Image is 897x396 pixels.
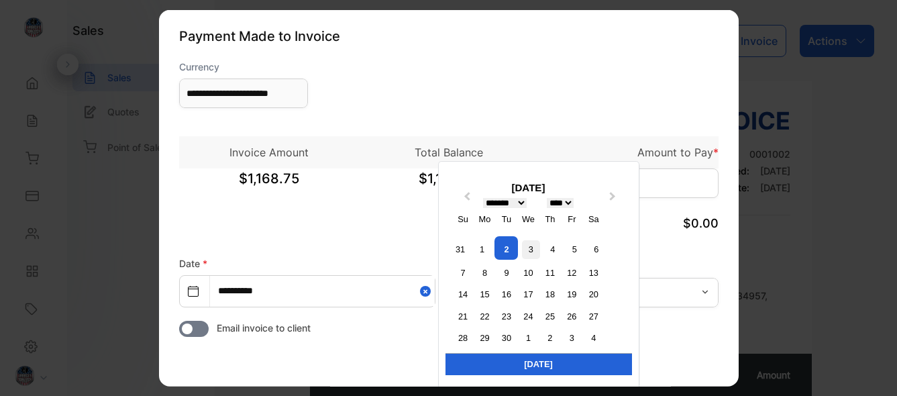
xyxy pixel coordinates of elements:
[541,307,559,325] div: Choose Thursday, September 25th, 2025
[497,263,515,281] div: Choose Tuesday, September 9th, 2025
[450,234,607,348] div: month 2025-09
[563,263,581,281] div: Choose Friday, September 12th, 2025
[497,210,515,228] div: Tu
[603,189,625,211] button: Next Month
[476,263,494,281] div: Choose Monday, September 8th, 2025
[584,329,602,347] div: Choose Saturday, October 4th, 2025
[519,210,537,228] div: We
[179,258,207,269] label: Date
[452,240,470,258] div: Choose Sunday, August 31st, 2025
[179,144,359,160] p: Invoice Amount
[683,216,719,230] span: $0.00
[11,5,51,46] button: Open LiveChat chat widget
[519,263,537,281] div: Choose Wednesday, September 10th, 2025
[217,321,311,335] span: Email invoice to client
[476,307,494,325] div: Choose Monday, September 22nd, 2025
[359,144,539,160] p: Total Balance
[566,240,584,258] div: Choose Friday, September 5th, 2025
[563,285,581,303] div: Choose Friday, September 19th, 2025
[584,263,602,281] div: Choose Saturday, September 13th, 2025
[522,240,540,258] div: Choose Wednesday, September 3rd, 2025
[497,307,515,325] div: Choose Tuesday, September 23rd, 2025
[473,240,491,258] div: Choose Monday, September 1st, 2025
[454,285,472,303] div: Choose Sunday, September 14th, 2025
[454,329,472,347] div: Choose Sunday, September 28th, 2025
[454,210,472,228] div: Su
[494,236,518,260] div: Choose Tuesday, September 2nd, 2025
[563,307,581,325] div: Choose Friday, September 26th, 2025
[541,263,559,281] div: Choose Thursday, September 11th, 2025
[179,60,308,74] label: Currency
[587,240,605,258] div: Choose Saturday, September 6th, 2025
[454,307,472,325] div: Choose Sunday, September 21st, 2025
[584,285,602,303] div: Choose Saturday, September 20th, 2025
[497,285,515,303] div: Choose Tuesday, September 16th, 2025
[584,307,602,325] div: Choose Saturday, September 27th, 2025
[179,26,719,46] p: Payment Made to Invoice
[519,329,537,347] div: Choose Wednesday, October 1st, 2025
[543,240,562,258] div: Choose Thursday, September 4th, 2025
[519,285,537,303] div: Choose Wednesday, September 17th, 2025
[455,189,476,211] button: Previous Month
[420,276,435,306] button: Close
[539,144,719,160] p: Amount to Pay
[445,353,632,375] div: [DATE]
[476,210,494,228] div: Mo
[541,210,559,228] div: Th
[519,307,537,325] div: Choose Wednesday, September 24th, 2025
[541,329,559,347] div: Choose Thursday, October 2nd, 2025
[476,329,494,347] div: Choose Monday, September 29th, 2025
[476,285,494,303] div: Choose Monday, September 15th, 2025
[541,285,559,303] div: Choose Thursday, September 18th, 2025
[563,329,581,347] div: Choose Friday, October 3rd, 2025
[179,168,359,202] span: $1,168.75
[584,210,602,228] div: Sa
[445,181,612,196] div: [DATE]
[359,168,539,202] span: $1,168.75
[497,329,515,347] div: Choose Tuesday, September 30th, 2025
[359,214,539,232] p: Total Paid (USD)
[454,263,472,281] div: Choose Sunday, September 7th, 2025
[563,210,581,228] div: Fr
